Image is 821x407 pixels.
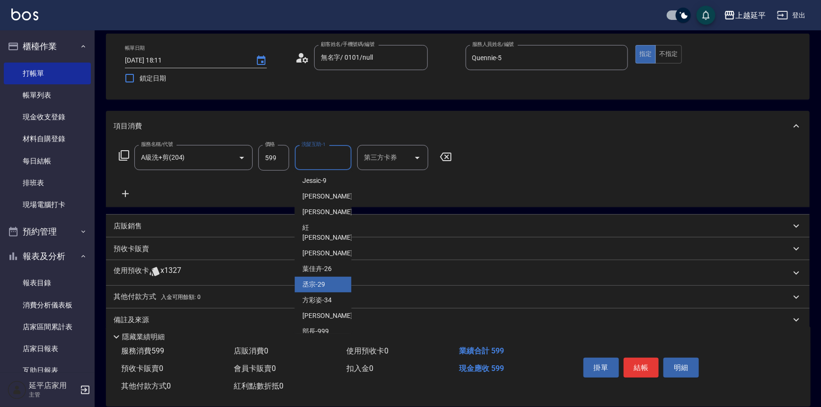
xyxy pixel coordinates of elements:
span: 會員卡販賣 0 [234,364,276,373]
p: 預收卡販賣 [114,244,149,254]
label: 帳單日期 [125,45,145,52]
span: 其他付款方式 0 [121,381,171,390]
span: 服務消費 599 [121,346,164,355]
label: 服務名稱/代號 [141,141,173,148]
span: 紝[PERSON_NAME] -22 [302,223,362,243]
span: 現金應收 599 [459,364,504,373]
span: x1327 [160,266,181,280]
a: 排班表 [4,172,91,194]
div: 備註及來源 [106,308,810,331]
button: 掛單 [583,358,619,378]
label: 服務人員姓名/編號 [472,41,514,48]
span: 使用預收卡 0 [346,346,388,355]
span: 店販消費 0 [234,346,268,355]
a: 消費分析儀表板 [4,294,91,316]
span: [PERSON_NAME] -12 [302,191,362,201]
button: Open [410,150,425,165]
p: 隱藏業績明細 [122,332,165,342]
label: 顧客姓名/手機號碼/編號 [321,41,375,48]
a: 每日結帳 [4,150,91,172]
label: 價格 [265,141,275,148]
span: 業績合計 599 [459,346,504,355]
img: Person [8,380,26,399]
a: 材料自購登錄 [4,128,91,150]
span: Jessic -9 [302,176,327,186]
button: 指定 [636,45,656,63]
button: 預約管理 [4,219,91,244]
div: 使用預收卡x1327 [106,260,810,286]
button: 報表及分析 [4,244,91,269]
span: 預收卡販賣 0 [121,364,163,373]
h5: 延平店家用 [29,381,77,390]
img: Logo [11,9,38,20]
p: 主管 [29,390,77,399]
button: save [697,6,715,25]
button: 明細 [663,358,699,378]
div: 預收卡販賣 [106,237,810,260]
p: 項目消費 [114,121,142,131]
span: 入金可用餘額: 0 [161,294,201,300]
p: 店販銷售 [114,221,142,231]
button: 不指定 [655,45,682,63]
a: 打帳單 [4,63,91,84]
span: [PERSON_NAME] -23 [302,248,362,258]
div: 其他付款方式入金可用餘額: 0 [106,286,810,308]
a: 店家日報表 [4,338,91,360]
span: 鎖定日期 [140,73,166,83]
div: 上越延平 [735,9,766,21]
a: 帳單列表 [4,84,91,106]
span: [PERSON_NAME] -13 [302,207,362,217]
a: 互助日報表 [4,360,91,381]
button: Choose date, selected date is 2025-08-19 [250,49,273,72]
label: 洗髮互助-1 [301,141,326,148]
span: [PERSON_NAME] -7 [302,160,358,170]
button: Open [234,150,249,165]
button: 結帳 [624,358,659,378]
a: 現場電腦打卡 [4,194,91,216]
div: 項目消費 [106,111,810,141]
p: 使用預收卡 [114,266,149,280]
a: 現金收支登錄 [4,106,91,128]
span: 扣入金 0 [346,364,373,373]
span: 紅利點數折抵 0 [234,381,283,390]
p: 其他付款方式 [114,292,201,302]
span: [PERSON_NAME] -99 [302,311,362,321]
input: YYYY/MM/DD hh:mm [125,53,246,68]
button: 登出 [773,7,810,24]
button: 上越延平 [720,6,769,25]
span: 方彩姿 -34 [302,295,332,305]
span: 丞宗 -29 [302,280,325,289]
div: 店販銷售 [106,215,810,237]
a: 報表目錄 [4,272,91,294]
p: 備註及來源 [114,315,149,325]
a: 店家區間累計表 [4,316,91,338]
span: 部長 -999 [302,326,329,336]
button: 櫃檯作業 [4,34,91,59]
span: 葉佳卉 -26 [302,264,332,274]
